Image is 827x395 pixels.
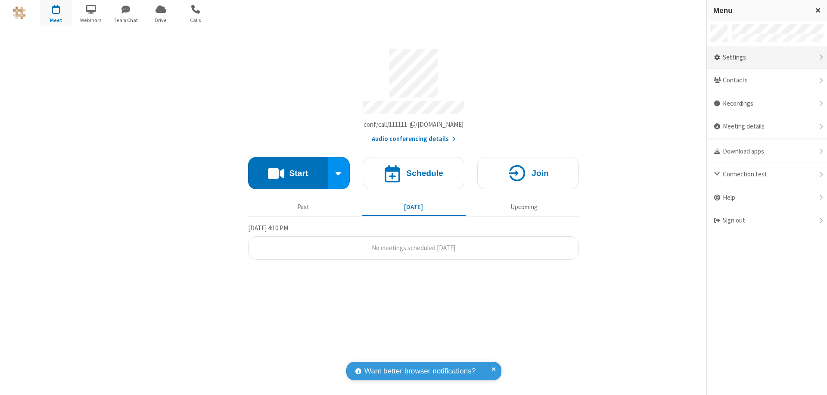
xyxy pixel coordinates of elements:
[707,186,827,210] div: Help
[364,366,476,377] span: Want better browser notifications?
[363,157,464,189] button: Schedule
[406,169,443,177] h4: Schedule
[248,157,328,189] button: Start
[328,157,350,189] div: Start conference options
[805,373,821,389] iframe: Chat
[707,46,827,69] div: Settings
[252,199,355,215] button: Past
[707,163,827,186] div: Connection test
[248,223,579,260] section: Today's Meetings
[532,169,549,177] h4: Join
[707,115,827,138] div: Meeting details
[110,16,142,24] span: Team Chat
[180,16,212,24] span: Calls
[707,92,827,116] div: Recordings
[707,140,827,163] div: Download apps
[372,244,455,252] span: No meetings scheduled [DATE]
[13,6,26,19] img: QA Selenium DO NOT DELETE OR CHANGE
[40,16,72,24] span: Meet
[472,199,576,215] button: Upcoming
[477,157,579,189] button: Join
[364,120,464,130] button: Copy my meeting room linkCopy my meeting room link
[248,43,579,144] section: Account details
[707,209,827,232] div: Sign out
[75,16,107,24] span: Webinars
[707,69,827,92] div: Contacts
[713,6,808,15] h3: Menu
[145,16,177,24] span: Drive
[364,120,464,129] span: Copy my meeting room link
[362,199,466,215] button: [DATE]
[248,224,288,232] span: [DATE] 4:10 PM
[372,134,456,144] button: Audio conferencing details
[289,169,308,177] h4: Start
